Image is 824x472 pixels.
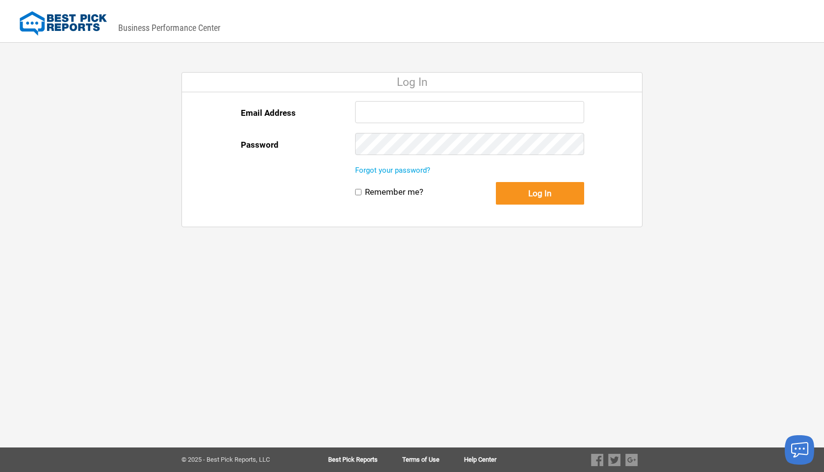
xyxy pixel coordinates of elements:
a: Forgot your password? [355,166,430,175]
div: © 2025 - Best Pick Reports, LLC [181,456,297,463]
button: Log In [496,182,584,205]
label: Remember me? [365,187,423,197]
div: Log In [182,73,642,92]
img: Best Pick Reports Logo [20,11,107,36]
a: Help Center [464,456,496,463]
label: Email Address [241,101,296,125]
label: Password [241,133,279,157]
a: Terms of Use [402,456,464,463]
a: Best Pick Reports [328,456,402,463]
button: Launch chat [785,435,814,465]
